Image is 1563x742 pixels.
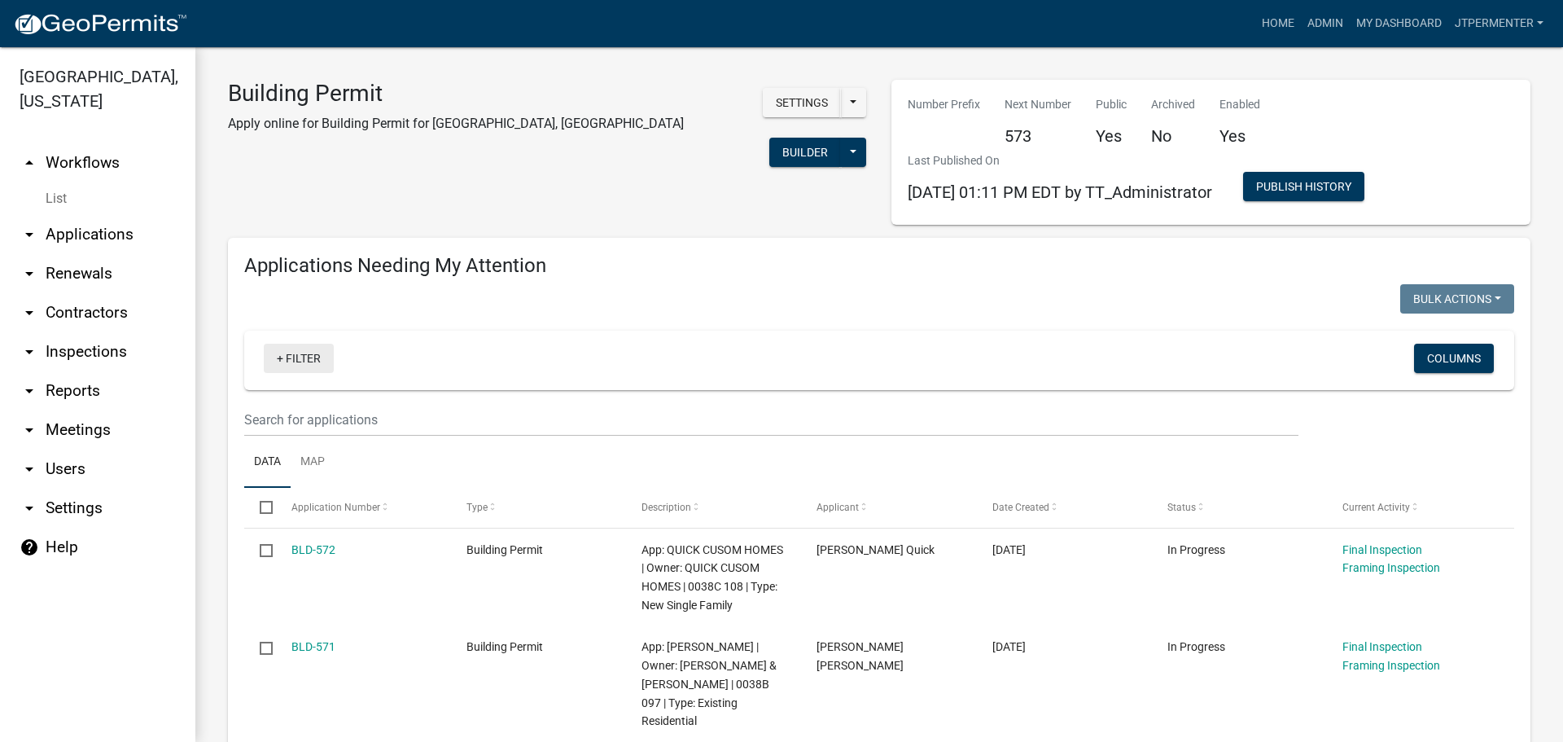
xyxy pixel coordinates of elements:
a: Final Inspection [1342,640,1422,653]
datatable-header-cell: Application Number [275,488,450,527]
datatable-header-cell: Current Activity [1327,488,1502,527]
i: help [20,538,39,557]
p: Archived [1151,96,1195,113]
a: Map [291,437,335,489]
span: Donald Glen Quick [817,543,935,556]
i: arrow_drop_down [20,459,39,479]
i: arrow_drop_down [20,498,39,518]
a: Framing Inspection [1342,561,1440,574]
button: Columns [1414,344,1494,373]
span: Status [1167,502,1196,513]
a: + Filter [264,344,334,373]
span: Building Permit [466,640,543,653]
i: arrow_drop_up [20,153,39,173]
a: BLD-571 [291,640,335,653]
a: Data [244,437,291,489]
wm-modal-confirm: Workflow Publish History [1243,182,1364,195]
button: Bulk Actions [1400,284,1514,314]
i: arrow_drop_down [20,342,39,362]
i: arrow_drop_down [20,225,39,244]
p: Apply online for Building Permit for [GEOGRAPHIC_DATA], [GEOGRAPHIC_DATA] [228,114,684,134]
i: arrow_drop_down [20,420,39,440]
p: Next Number [1005,96,1071,113]
i: arrow_drop_down [20,303,39,323]
a: Admin [1301,8,1350,39]
a: Framing Inspection [1342,659,1440,672]
button: Builder [769,138,841,167]
span: Building Permit [466,543,543,556]
p: Enabled [1219,96,1260,113]
span: App: QUICK CUSOM HOMES | Owner: QUICK CUSOM HOMES | 0038C 108 | Type: New Single Family [641,543,783,612]
datatable-header-cell: Description [626,488,801,527]
datatable-header-cell: Type [451,488,626,527]
h4: Applications Needing My Attention [244,254,1514,278]
datatable-header-cell: Date Created [976,488,1151,527]
h5: 573 [1005,126,1071,146]
span: In Progress [1167,543,1225,556]
span: Type [466,502,488,513]
span: Description [641,502,691,513]
span: Date Created [992,502,1049,513]
span: Current Activity [1342,502,1410,513]
span: 10/06/2025 [992,640,1026,653]
datatable-header-cell: Select [244,488,275,527]
span: 10/06/2025 [992,543,1026,556]
a: jtpermenter [1448,8,1550,39]
p: Public [1096,96,1127,113]
h5: Yes [1219,126,1260,146]
a: BLD-572 [291,543,335,556]
span: [DATE] 01:11 PM EDT by TT_Administrator [908,182,1212,202]
span: Applicant [817,502,859,513]
span: App: Seth carlo | Owner: MOORE JAMES L. & LEIGH R. | 0038B 097 | Type: Existing Residential [641,640,777,727]
button: Publish History [1243,172,1364,201]
h5: Yes [1096,126,1127,146]
h3: Building Permit [228,80,684,108]
input: Search for applications [244,403,1298,437]
button: Settings [763,88,841,117]
span: In Progress [1167,640,1225,653]
datatable-header-cell: Status [1152,488,1327,527]
p: Number Prefix [908,96,980,113]
span: seth joseph carlo [817,640,904,672]
a: My Dashboard [1350,8,1448,39]
i: arrow_drop_down [20,264,39,283]
datatable-header-cell: Applicant [801,488,976,527]
h5: No [1151,126,1195,146]
p: Last Published On [908,152,1212,169]
a: Home [1255,8,1301,39]
a: Final Inspection [1342,543,1422,556]
i: arrow_drop_down [20,381,39,401]
span: Application Number [291,502,380,513]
